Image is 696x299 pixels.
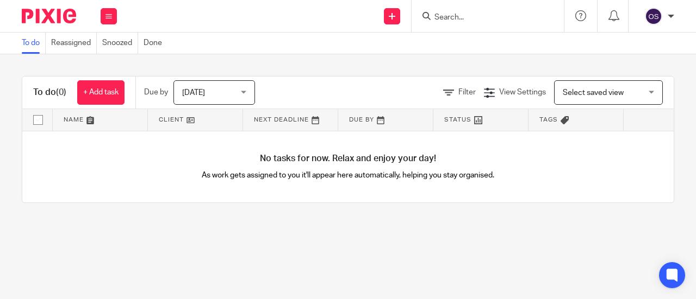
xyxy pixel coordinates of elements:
a: To do [22,33,46,54]
a: Reassigned [51,33,97,54]
h1: To do [33,87,66,98]
a: + Add task [77,80,125,105]
span: [DATE] [182,89,205,97]
input: Search [433,13,531,23]
span: (0) [56,88,66,97]
a: Done [144,33,167,54]
span: View Settings [499,88,546,96]
a: Snoozed [102,33,138,54]
p: As work gets assigned to you it'll appear here automatically, helping you stay organised. [185,170,511,181]
p: Due by [144,87,168,98]
span: Select saved view [563,89,624,97]
h4: No tasks for now. Relax and enjoy your day! [22,153,674,164]
img: svg%3E [645,8,662,25]
span: Filter [458,88,476,96]
img: Pixie [22,9,76,23]
span: Tags [539,117,558,123]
